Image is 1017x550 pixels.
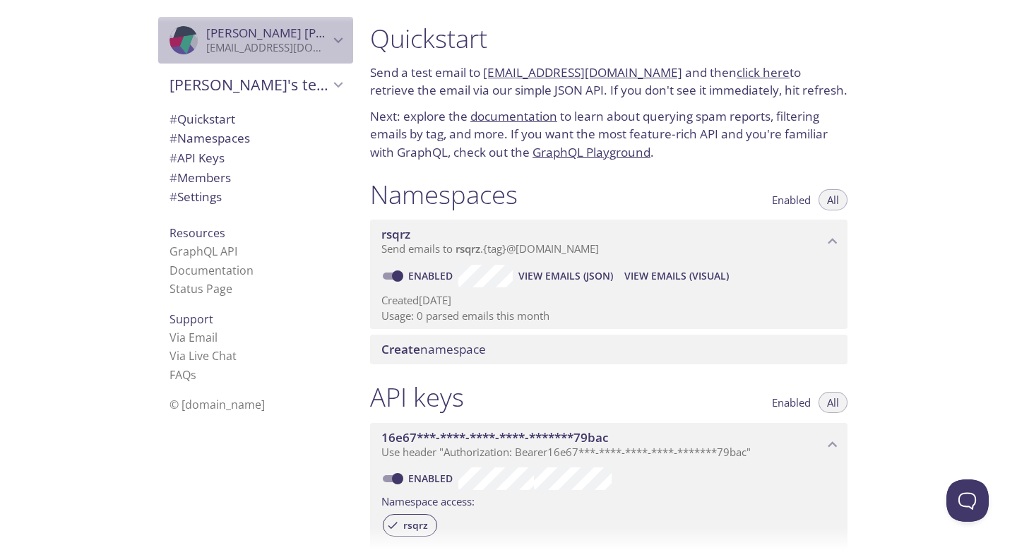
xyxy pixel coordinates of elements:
h1: Namespaces [370,179,518,210]
span: # [169,150,177,166]
span: # [169,189,177,205]
div: Team Settings [158,187,353,207]
a: Enabled [406,269,458,282]
span: API Keys [169,150,225,166]
p: Created [DATE] [381,293,836,308]
button: Enabled [763,392,819,413]
span: namespace [381,341,486,357]
div: Blesson's team [158,66,353,103]
p: [EMAIL_ADDRESS][DOMAIN_NAME] [206,41,329,55]
p: Send a test email to and then to retrieve the email via our simple JSON API. If you don't see it ... [370,64,847,100]
label: Namespace access: [381,490,475,510]
div: rsqrz namespace [370,220,847,263]
a: Via Live Chat [169,348,237,364]
button: View Emails (Visual) [619,265,734,287]
span: Settings [169,189,222,205]
span: Create [381,341,420,357]
p: Usage: 0 parsed emails this month [381,309,836,323]
span: rsqrz [381,226,410,242]
p: Next: explore the to learn about querying spam reports, filtering emails by tag, and more. If you... [370,107,847,162]
a: Documentation [169,263,254,278]
a: Enabled [406,472,458,485]
span: Send emails to . {tag} @[DOMAIN_NAME] [381,241,599,256]
span: # [169,169,177,186]
span: Namespaces [169,130,250,146]
button: Enabled [763,189,819,210]
span: rsqrz [395,519,436,532]
div: Namespaces [158,128,353,148]
button: All [819,189,847,210]
h1: Quickstart [370,23,847,54]
iframe: Help Scout Beacon - Open [946,479,989,522]
h1: API keys [370,381,464,413]
span: [PERSON_NAME]'s team [169,75,329,95]
button: All [819,392,847,413]
div: Create namespace [370,335,847,364]
a: Via Email [169,330,218,345]
div: Members [158,168,353,188]
span: Resources [169,225,225,241]
a: GraphQL Playground [533,144,650,160]
a: click here [737,64,790,80]
a: GraphQL API [169,244,237,259]
span: s [191,367,196,383]
button: View Emails (JSON) [513,265,619,287]
div: Blesson Sudarsanam [158,17,353,64]
span: # [169,111,177,127]
div: Quickstart [158,109,353,129]
span: Support [169,311,213,327]
a: [EMAIL_ADDRESS][DOMAIN_NAME] [483,64,682,80]
div: API Keys [158,148,353,168]
span: View Emails (Visual) [624,268,729,285]
div: rsqrz [383,514,437,537]
span: # [169,130,177,146]
a: documentation [470,108,557,124]
span: [PERSON_NAME] [PERSON_NAME] [206,25,400,41]
span: Quickstart [169,111,235,127]
span: Members [169,169,231,186]
span: © [DOMAIN_NAME] [169,397,265,412]
span: rsqrz [456,241,480,256]
a: FAQ [169,367,196,383]
span: View Emails (JSON) [518,268,613,285]
a: Status Page [169,281,232,297]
